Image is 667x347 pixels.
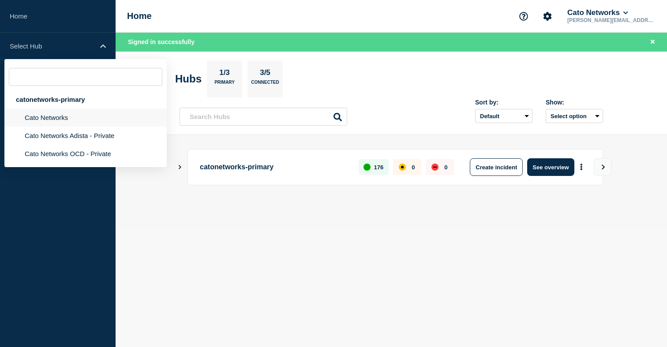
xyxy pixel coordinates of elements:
[566,8,630,17] button: Cato Networks
[514,7,533,26] button: Support
[546,99,603,106] div: Show:
[180,108,347,126] input: Search Hubs
[4,90,167,108] div: catonetworks-primary
[10,42,94,50] p: Select Hub
[128,38,195,45] span: Signed in successfully
[594,158,611,176] button: View
[538,7,557,26] button: Account settings
[4,127,167,145] li: Cato Networks Adista - Private
[527,158,574,176] button: See overview
[175,73,202,85] h2: Hubs
[475,99,532,106] div: Sort by:
[200,158,348,176] p: catonetworks-primary
[216,68,233,80] p: 1/3
[576,159,587,175] button: More actions
[399,164,406,171] div: affected
[444,164,447,171] p: 0
[251,80,279,89] p: Connected
[363,164,371,171] div: up
[4,108,167,127] li: Cato Networks
[647,37,658,47] button: Close banner
[470,158,523,176] button: Create incident
[4,145,167,163] li: Cato Networks OCD - Private
[412,164,415,171] p: 0
[374,164,384,171] p: 176
[546,109,603,123] button: Select option
[431,164,438,171] div: down
[214,80,235,89] p: Primary
[566,17,657,23] p: [PERSON_NAME][EMAIL_ADDRESS][DOMAIN_NAME]
[127,11,152,21] h1: Home
[178,164,182,171] button: Show Connected Hubs
[257,68,274,80] p: 3/5
[475,109,532,123] select: Sort by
